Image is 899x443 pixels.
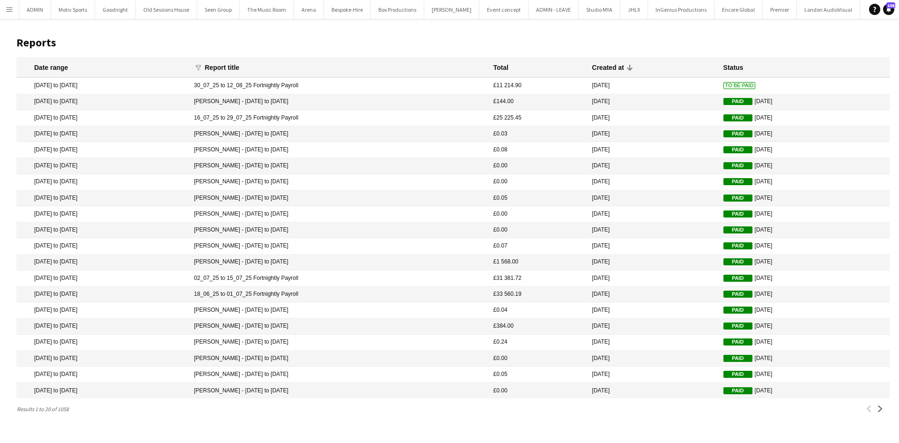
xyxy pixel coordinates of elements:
[719,302,890,318] mat-cell: [DATE]
[719,158,890,174] mat-cell: [DATE]
[723,242,752,249] span: Paid
[19,0,51,19] button: ADMIN
[489,335,588,351] mat-cell: £0.24
[16,174,189,190] mat-cell: [DATE] to [DATE]
[189,286,488,302] mat-cell: 18_06_25 to 01_07_25 Fortnightly Payroll
[189,94,488,110] mat-cell: [PERSON_NAME] - [DATE] to [DATE]
[189,158,488,174] mat-cell: [PERSON_NAME] - [DATE] to [DATE]
[587,238,718,254] mat-cell: [DATE]
[189,110,488,126] mat-cell: 16_07_25 to 29_07_25 Fortnightly Payroll
[16,405,73,413] span: Results 1 to 20 of 1058
[723,226,752,233] span: Paid
[620,0,648,19] button: JHLX
[763,0,797,19] button: Premier
[719,255,890,270] mat-cell: [DATE]
[723,82,756,89] span: To Be Paid
[719,126,890,142] mat-cell: [DATE]
[719,206,890,222] mat-cell: [DATE]
[489,94,588,110] mat-cell: £144.00
[16,222,189,238] mat-cell: [DATE] to [DATE]
[587,270,718,286] mat-cell: [DATE]
[587,190,718,206] mat-cell: [DATE]
[723,355,752,362] span: Paid
[189,351,488,367] mat-cell: [PERSON_NAME] - [DATE] to [DATE]
[723,195,752,202] span: Paid
[16,367,189,383] mat-cell: [DATE] to [DATE]
[592,63,632,72] div: Created at
[189,174,488,190] mat-cell: [PERSON_NAME] - [DATE] to [DATE]
[189,238,488,254] mat-cell: [PERSON_NAME] - [DATE] to [DATE]
[16,110,189,126] mat-cell: [DATE] to [DATE]
[719,174,890,190] mat-cell: [DATE]
[723,146,752,153] span: Paid
[719,335,890,351] mat-cell: [DATE]
[723,323,752,330] span: Paid
[719,238,890,254] mat-cell: [DATE]
[489,302,588,318] mat-cell: £0.04
[719,367,890,383] mat-cell: [DATE]
[719,190,890,206] mat-cell: [DATE]
[189,255,488,270] mat-cell: [PERSON_NAME] - [DATE] to [DATE]
[587,206,718,222] mat-cell: [DATE]
[587,222,718,238] mat-cell: [DATE]
[489,351,588,367] mat-cell: £0.00
[886,2,895,8] span: 108
[719,351,890,367] mat-cell: [DATE]
[16,318,189,334] mat-cell: [DATE] to [DATE]
[189,367,488,383] mat-cell: [PERSON_NAME] - [DATE] to [DATE]
[489,174,588,190] mat-cell: £0.00
[16,142,189,158] mat-cell: [DATE] to [DATE]
[587,94,718,110] mat-cell: [DATE]
[723,63,744,72] div: Status
[587,126,718,142] mat-cell: [DATE]
[34,63,68,72] div: Date range
[16,36,890,50] h1: Reports
[715,0,763,19] button: Encore Global
[587,286,718,302] mat-cell: [DATE]
[723,130,752,137] span: Paid
[189,318,488,334] mat-cell: [PERSON_NAME] - [DATE] to [DATE]
[16,126,189,142] mat-cell: [DATE] to [DATE]
[189,126,488,142] mat-cell: [PERSON_NAME] - [DATE] to [DATE]
[16,94,189,110] mat-cell: [DATE] to [DATE]
[489,318,588,334] mat-cell: £384.00
[189,222,488,238] mat-cell: [PERSON_NAME] - [DATE] to [DATE]
[587,78,718,94] mat-cell: [DATE]
[205,63,239,72] div: Report title
[95,0,136,19] button: Goodnight
[494,63,508,72] div: Total
[16,206,189,222] mat-cell: [DATE] to [DATE]
[529,0,579,19] button: ADMIN - LEAVE
[587,174,718,190] mat-cell: [DATE]
[294,0,324,19] button: Arena
[371,0,424,19] button: Box Productions
[136,0,197,19] button: Old Sessions House
[592,63,624,72] div: Created at
[723,258,752,265] span: Paid
[189,302,488,318] mat-cell: [PERSON_NAME] - [DATE] to [DATE]
[723,98,752,105] span: Paid
[189,206,488,222] mat-cell: [PERSON_NAME] - [DATE] to [DATE]
[719,110,890,126] mat-cell: [DATE]
[723,275,752,282] span: Paid
[189,142,488,158] mat-cell: [PERSON_NAME] - [DATE] to [DATE]
[16,190,189,206] mat-cell: [DATE] to [DATE]
[719,318,890,334] mat-cell: [DATE]
[587,302,718,318] mat-cell: [DATE]
[489,190,588,206] mat-cell: £0.05
[719,94,890,110] mat-cell: [DATE]
[719,142,890,158] mat-cell: [DATE]
[489,142,588,158] mat-cell: £0.08
[489,286,588,302] mat-cell: £33 560.19
[16,351,189,367] mat-cell: [DATE] to [DATE]
[16,302,189,318] mat-cell: [DATE] to [DATE]
[16,286,189,302] mat-cell: [DATE] to [DATE]
[189,335,488,351] mat-cell: [PERSON_NAME] - [DATE] to [DATE]
[489,222,588,238] mat-cell: £0.00
[189,270,488,286] mat-cell: 02_07_25 to 15_07_25 Fortnightly Payroll
[719,383,890,398] mat-cell: [DATE]
[648,0,715,19] button: InGenius Productions
[324,0,371,19] button: Bespoke-Hire
[587,142,718,158] mat-cell: [DATE]
[587,158,718,174] mat-cell: [DATE]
